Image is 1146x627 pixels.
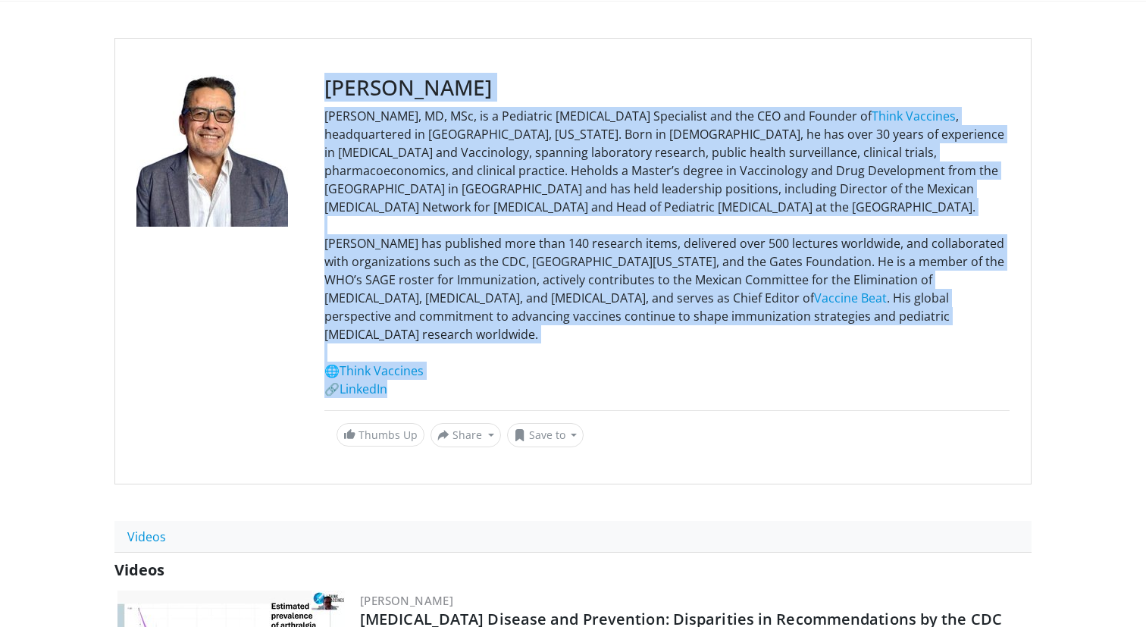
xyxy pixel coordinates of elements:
[507,423,584,447] button: Save to
[340,362,424,379] a: Think Vaccines
[114,560,164,580] span: Videos
[814,290,887,306] a: Vaccine Beat
[324,75,1010,101] h3: [PERSON_NAME]
[431,423,501,447] button: Share
[324,162,1004,397] span: holds a Master’s degree in Vaccinology and Drug Development from the [GEOGRAPHIC_DATA] in [GEOGRA...
[360,593,453,608] a: [PERSON_NAME]
[872,108,956,124] a: Think Vaccines
[114,521,179,553] a: Videos
[337,423,424,447] a: Thumbs Up
[340,381,387,397] a: LinkedIn
[324,107,1010,398] p: [PERSON_NAME], MD, MSc, is a Pediatric [MEDICAL_DATA] Specialist and the CEO and Founder of , hea...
